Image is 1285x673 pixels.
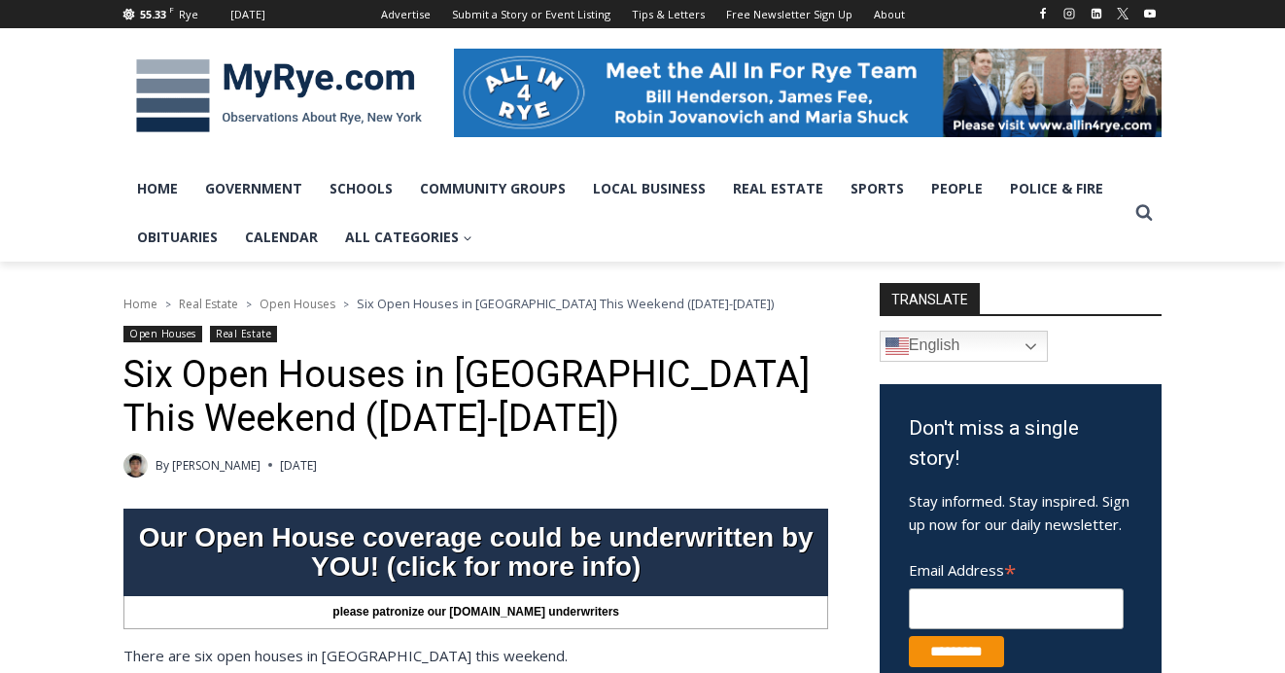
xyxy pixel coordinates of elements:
[357,295,774,312] span: Six Open Houses in [GEOGRAPHIC_DATA] This Weekend ([DATE]-[DATE])
[165,298,171,311] span: >
[837,164,918,213] a: Sports
[169,4,174,15] span: F
[909,489,1132,536] p: Stay informed. Stay inspired. Sign up now for our daily newsletter.
[316,164,406,213] a: Schools
[579,164,719,213] a: Local Business
[909,413,1132,475] h3: Don't miss a single story!
[406,164,579,213] a: Community Groups
[1111,2,1134,25] a: X
[123,46,434,147] img: MyRye.com
[996,164,1117,213] a: Police & Fire
[210,326,277,342] a: Real Estate
[191,164,316,213] a: Government
[123,596,828,629] div: please patronize our [DOMAIN_NAME] underwriters
[918,164,996,213] a: People
[1138,2,1162,25] a: YouTube
[880,283,980,314] strong: TRANSLATE
[140,7,166,21] span: 55.33
[331,213,486,262] a: All Categories
[230,6,265,23] div: [DATE]
[886,335,909,358] img: en
[123,509,828,629] a: Our Open House coverage could be underwritten by YOU! (click for more info) please patronize our ...
[343,298,349,311] span: >
[123,296,157,312] a: Home
[123,213,231,262] a: Obituaries
[454,49,1162,136] img: All in for Rye
[719,164,837,213] a: Real Estate
[909,550,1124,585] label: Email Address
[172,457,260,474] a: [PERSON_NAME]
[123,164,191,213] a: Home
[1085,2,1108,25] a: Linkedin
[123,326,202,342] a: Open Houses
[179,6,198,23] div: Rye
[179,296,238,312] a: Real Estate
[156,456,169,475] span: By
[1127,195,1162,230] button: View Search Form
[123,644,828,667] p: There are six open houses in [GEOGRAPHIC_DATA] this weekend.
[1058,2,1081,25] a: Instagram
[280,456,317,475] time: [DATE]
[246,298,252,311] span: >
[345,227,472,248] span: All Categories
[123,294,828,313] nav: Breadcrumbs
[123,453,148,478] a: Author image
[123,353,828,442] h1: Six Open Houses in [GEOGRAPHIC_DATA] This Weekend ([DATE]-[DATE])
[231,213,331,262] a: Calendar
[123,514,828,591] div: Our Open House coverage could be underwritten by YOU! (click for more info)
[260,296,335,312] a: Open Houses
[123,453,148,478] img: Patel, Devan - bio cropped 200x200
[123,164,1127,263] nav: Primary Navigation
[880,331,1048,362] a: English
[1031,2,1055,25] a: Facebook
